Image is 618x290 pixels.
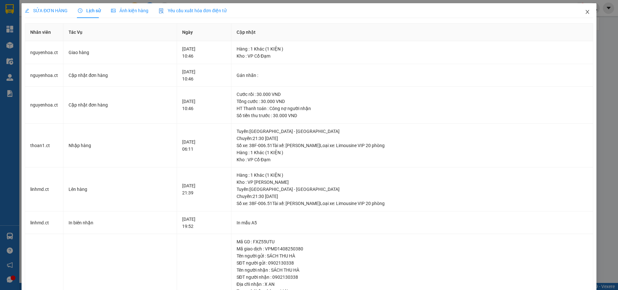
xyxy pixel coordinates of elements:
[182,138,226,153] div: [DATE] 06:11
[231,23,593,41] th: Cập nhật
[237,98,588,105] div: Tổng cước : 30.000 VND
[63,23,177,41] th: Tác Vụ
[177,23,231,41] th: Ngày
[25,87,63,124] td: nguyenhoa.ct
[237,52,588,60] div: Kho : VP Cổ Đạm
[69,49,172,56] div: Giao hàng
[237,45,588,52] div: Hàng : 1 Khác (1 KIỆN )
[182,45,226,60] div: [DATE] 10:46
[237,105,588,112] div: HT Thanh toán : Công nợ người nhận
[585,9,590,14] span: close
[182,98,226,112] div: [DATE] 10:46
[237,252,588,259] div: Tên người gửi : SÁCH THU HÀ
[237,219,588,226] div: In mẫu A5
[159,8,164,14] img: icon
[25,8,29,13] span: edit
[182,182,226,196] div: [DATE] 21:39
[237,186,588,207] div: Tuyến : [GEOGRAPHIC_DATA] - [GEOGRAPHIC_DATA] Chuyến: 21:30 [DATE] Số xe: 38F-006.51 Tài xế: [PER...
[69,142,172,149] div: Nhập hàng
[237,267,588,274] div: Tên người nhận : SÁCH THU HÀ
[69,72,172,79] div: Cập nhật đơn hàng
[578,3,596,21] button: Close
[25,167,63,211] td: linhmd.ct
[69,186,172,193] div: Lên hàng
[25,23,63,41] th: Nhân viên
[237,259,588,267] div: SĐT người gửi : 0902130338
[111,8,116,13] span: picture
[237,274,588,281] div: SĐT người nhận : 0902130338
[237,156,588,163] div: Kho : VP Cổ Đạm
[25,211,63,234] td: linhmd.ct
[237,91,588,98] div: Cước rồi : 30.000 VND
[237,149,588,156] div: Hàng : 1 Khác (1 KIỆN )
[237,238,588,245] div: Mã GD : FXZ55UTU
[237,128,588,149] div: Tuyến : [GEOGRAPHIC_DATA] - [GEOGRAPHIC_DATA] Chuyến: 21:30 [DATE] Số xe: 38F-006.51 Tài xế: [PER...
[25,8,68,13] span: SỬA ĐƠN HÀNG
[69,101,172,108] div: Cập nhật đơn hàng
[237,245,588,252] div: Mã giao dịch : VPMD1408250380
[237,179,588,186] div: Kho : VP [PERSON_NAME]
[25,124,63,168] td: thoan1.ct
[69,219,172,226] div: In biên nhận
[25,41,63,64] td: nguyenhoa.ct
[159,8,227,13] span: Yêu cầu xuất hóa đơn điện tử
[25,64,63,87] td: nguyenhoa.ct
[237,72,588,79] div: Gán nhãn :
[78,8,82,13] span: clock-circle
[111,8,148,13] span: Ảnh kiện hàng
[182,68,226,82] div: [DATE] 10:46
[237,112,588,119] div: Số tiền thu trước : 30.000 VND
[237,172,588,179] div: Hàng : 1 Khác (1 KIỆN )
[78,8,101,13] span: Lịch sử
[237,281,588,288] div: Địa chỉ nhận : X AN
[182,216,226,230] div: [DATE] 19:52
